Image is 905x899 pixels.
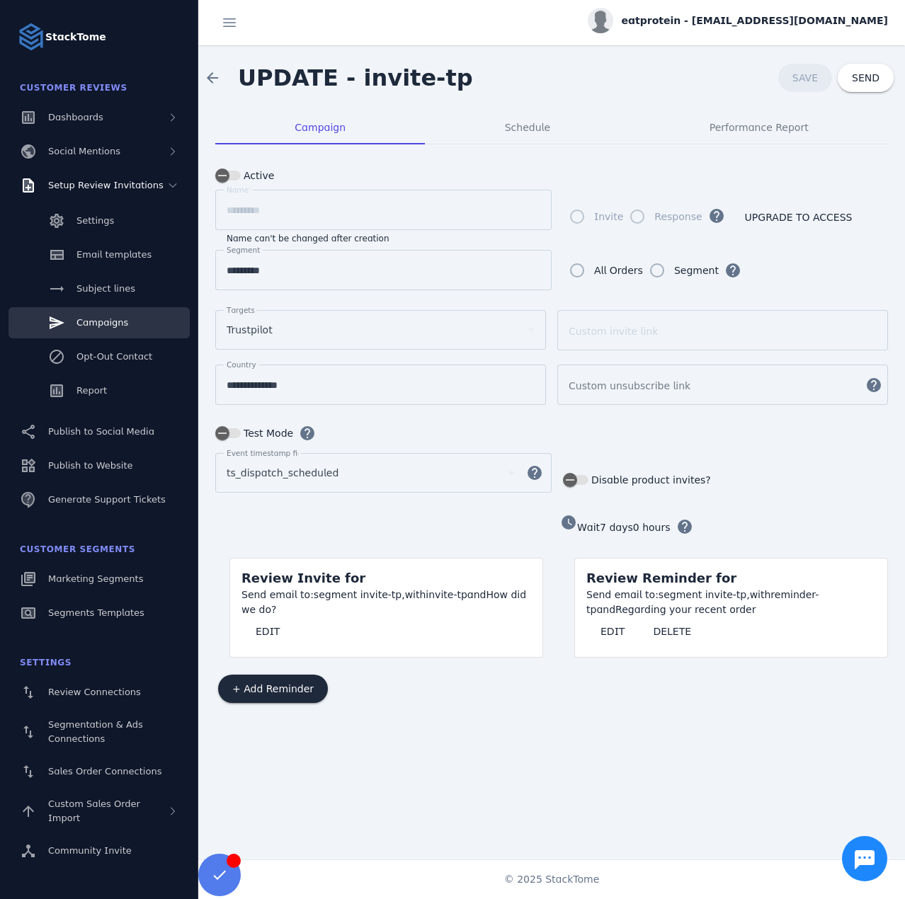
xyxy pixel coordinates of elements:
[639,617,705,646] button: DELETE
[518,464,552,481] mat-icon: help
[17,23,45,51] img: Logo image
[586,571,736,585] span: Review Reminder for
[8,484,190,515] a: Generate Support Tickets
[45,30,106,45] strong: StackTome
[8,375,190,406] a: Report
[218,675,328,703] button: + Add Reminder
[504,872,600,887] span: © 2025 StackTome
[20,658,72,668] span: Settings
[48,798,140,823] span: Custom Sales Order Import
[838,64,894,92] button: SEND
[227,321,273,338] span: Trustpilot
[588,8,888,33] button: eatprotein - [EMAIL_ADDRESS][DOMAIN_NAME]
[241,571,365,585] span: Review Invite for
[8,835,190,866] a: Community Invite
[8,239,190,270] a: Email templates
[633,522,671,533] span: 0 hours
[852,73,880,83] span: SEND
[8,563,190,595] a: Marketing Segments
[8,205,190,236] a: Settings
[48,112,103,122] span: Dashboards
[241,589,314,600] span: Send email to:
[227,230,389,244] mat-hint: Name can't be changed after creation
[586,617,639,646] button: EDIT
[8,597,190,629] a: Segments Templates
[8,416,190,447] a: Publish to Social Media
[76,385,107,396] span: Report
[467,589,486,600] span: and
[586,588,876,617] div: segment invite-tp, reminder-tp Regarding your recent order
[238,64,473,91] span: UPDATE - invite-tp
[651,208,702,225] label: Response
[653,626,691,636] span: DELETE
[76,249,152,260] span: Email templates
[671,262,719,279] label: Segment
[560,514,577,531] mat-icon: watch_later
[750,589,771,600] span: with
[76,215,114,226] span: Settings
[20,83,127,93] span: Customer Reviews
[48,719,143,744] span: Segmentation & Ads Connections
[405,589,426,600] span: with
[569,380,690,391] mat-label: Custom unsubscribe link
[227,449,309,457] mat-label: Event timestamp field
[8,450,190,481] a: Publish to Website
[20,544,135,554] span: Customer Segments
[8,307,190,338] a: Campaigns
[227,377,535,394] input: Country
[8,711,190,753] a: Segmentation & Ads Connections
[710,122,809,132] span: Performance Report
[227,185,249,194] mat-label: Name
[48,607,144,618] span: Segments Templates
[600,522,633,533] span: 7 days
[594,262,643,279] div: All Orders
[591,208,623,225] label: Invite
[505,122,550,132] span: Schedule
[48,460,132,471] span: Publish to Website
[227,306,255,314] mat-label: Targets
[48,426,154,437] span: Publish to Social Media
[622,13,888,28] span: eatprotein - [EMAIL_ADDRESS][DOMAIN_NAME]
[601,626,625,636] span: EDIT
[588,8,613,33] img: profile.jpg
[596,604,615,615] span: and
[241,588,531,617] div: segment invite-tp, invite-tp How did we do?
[232,684,314,694] span: + Add Reminder
[48,845,132,856] span: Community Invite
[48,180,164,190] span: Setup Review Invitations
[227,262,540,279] input: Segment
[227,246,260,254] mat-label: Segment
[48,573,143,584] span: Marketing Segments
[8,273,190,304] a: Subject lines
[295,122,346,132] span: Campaign
[76,283,135,294] span: Subject lines
[8,756,190,787] a: Sales Order Connections
[48,146,120,156] span: Social Mentions
[241,167,274,184] label: Active
[8,341,190,372] a: Opt-Out Contact
[241,617,294,646] button: EDIT
[256,626,280,636] span: EDIT
[48,494,166,505] span: Generate Support Tickets
[227,464,338,481] span: ts_dispatch_scheduled
[48,766,161,777] span: Sales Order Connections
[731,203,867,231] button: UPGRADE TO ACCESS
[588,471,711,488] label: Disable product invites?
[577,522,600,533] span: Wait
[241,425,293,442] label: Test Mode
[76,351,152,362] span: Opt-Out Contact
[745,212,853,222] span: UPGRADE TO ACCESS
[586,589,659,600] span: Send email to:
[569,326,658,337] mat-label: Custom invite link
[227,360,256,369] mat-label: Country
[8,677,190,708] a: Review Connections
[48,687,141,697] span: Review Connections
[76,317,128,328] span: Campaigns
